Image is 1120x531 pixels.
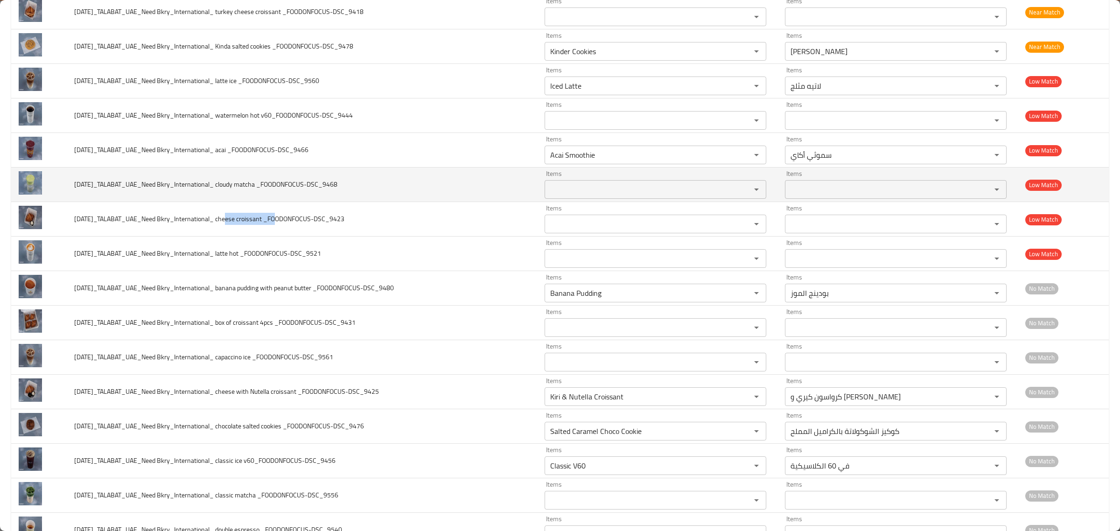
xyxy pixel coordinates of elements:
button: Open [990,79,1003,92]
span: Low Match [1025,214,1062,225]
span: [DATE]_TALABAT_UAE_Need Bkry_International_ cheese croissant _FOODONFOCUS-DSC_9423 [74,213,344,225]
button: Open [990,425,1003,438]
span: [DATE]_TALABAT_UAE_Need Bkry_International_ acai _FOODONFOCUS-DSC_9466 [74,144,308,156]
button: Open [750,45,763,58]
button: Open [990,114,1003,127]
span: [DATE]_TALABAT_UAE_Need Bkry_International_ latte hot _FOODONFOCUS-DSC_9521 [74,247,321,259]
button: Open [750,217,763,231]
span: No Match [1025,490,1058,501]
span: [DATE]_TALABAT_UAE_Need Bkry_International_ latte ice _FOODONFOCUS-DSC_9560 [74,75,319,87]
button: Open [750,459,763,472]
span: No Match [1025,387,1058,398]
span: Low Match [1025,180,1062,190]
span: [DATE]_TALABAT_UAE_Need Bkry_International_ chocolate salted cookies _FOODONFOCUS-DSC_9476 [74,420,364,432]
button: Open [990,390,1003,403]
img: 2025-10-6_TALABAT_UAE_Need Bkry_International_ Kinda salted cookies _FOODONFOCUS-DSC_9478 [19,33,42,56]
img: 2025-10-6_TALABAT_UAE_Need Bkry_International_ cheese croissant _FOODONFOCUS-DSC_9423 [19,206,42,229]
span: Near Match [1025,7,1064,18]
span: No Match [1025,456,1058,467]
span: [DATE]_TALABAT_UAE_Need Bkry_International_ Kinda salted cookies _FOODONFOCUS-DSC_9478 [74,40,353,52]
button: Open [990,286,1003,300]
button: Open [990,10,1003,23]
button: Open [750,114,763,127]
span: [DATE]_TALABAT_UAE_Need Bkry_International_ classic matcha _FOODONFOCUS-DSC_9556 [74,489,338,501]
button: Open [750,252,763,265]
button: Open [750,425,763,438]
span: Low Match [1025,249,1062,259]
img: 2025-10-6_TALABAT_UAE_Need Bkry_International_ classic ice v60_FOODONFOCUS-DSC_9456 [19,447,42,471]
span: Near Match [1025,42,1064,52]
span: [DATE]_TALABAT_UAE_Need Bkry_International_ banana pudding with peanut butter _FOODONFOCUS-DSC_9480 [74,282,394,294]
button: Open [750,356,763,369]
img: 2025-10-6_TALABAT_UAE_Need Bkry_International_ chocolate salted cookies _FOODONFOCUS-DSC_9476 [19,413,42,436]
img: 2025-10-6_TALABAT_UAE_Need Bkry_International_ banana pudding with peanut butter _FOODONFOCUS-DSC... [19,275,42,298]
button: Open [990,183,1003,196]
img: 2025-10-6_TALABAT_UAE_Need Bkry_International_ watermelon hot v60_FOODONFOCUS-DSC_9444 [19,102,42,126]
span: [DATE]_TALABAT_UAE_Need Bkry_International_ capaccino ice _FOODONFOCUS-DSC_9561 [74,351,333,363]
button: Open [750,321,763,334]
button: Open [990,217,1003,231]
button: Open [750,79,763,92]
span: [DATE]_TALABAT_UAE_Need Bkry_International_ turkey cheese croissant _FOODONFOCUS-DSC_9418 [74,6,364,18]
span: No Match [1025,318,1058,328]
img: 2025-10-6_TALABAT_UAE_Need Bkry_International_ acai _FOODONFOCUS-DSC_9466 [19,137,42,160]
span: Low Match [1025,76,1062,87]
button: Open [990,321,1003,334]
img: 2025-10-6_TALABAT_UAE_Need Bkry_International_ capaccino ice _FOODONFOCUS-DSC_9561 [19,344,42,367]
button: Open [750,494,763,507]
button: Open [750,10,763,23]
span: Low Match [1025,111,1062,121]
img: 2025-10-6_TALABAT_UAE_Need Bkry_International_ latte hot _FOODONFOCUS-DSC_9521 [19,240,42,264]
img: 2025-10-6_TALABAT_UAE_Need Bkry_International_ cheese with Nutella croissant _FOODONFOCUS-DSC_9425 [19,378,42,402]
span: No Match [1025,283,1058,294]
img: 2025-10-6_TALABAT_UAE_Need Bkry_International_ latte ice _FOODONFOCUS-DSC_9560 [19,68,42,91]
span: [DATE]_TALABAT_UAE_Need Bkry_International_ box of croissant 4pcs _FOODONFOCUS-DSC_9431 [74,316,356,328]
button: Open [990,459,1003,472]
span: Low Match [1025,145,1062,156]
button: Open [750,183,763,196]
button: Open [990,252,1003,265]
span: [DATE]_TALABAT_UAE_Need Bkry_International_ classic ice v60_FOODONFOCUS-DSC_9456 [74,454,336,467]
span: No Match [1025,421,1058,432]
button: Open [990,494,1003,507]
button: Open [990,148,1003,161]
span: No Match [1025,352,1058,363]
button: Open [750,286,763,300]
button: Open [750,148,763,161]
img: 2025-10-6_TALABAT_UAE_Need Bkry_International_ box of croissant 4pcs _FOODONFOCUS-DSC_9431 [19,309,42,333]
img: 2025-10-6_TALABAT_UAE_Need Bkry_International_ classic matcha _FOODONFOCUS-DSC_9556 [19,482,42,505]
img: 2025-10-6_TALABAT_UAE_Need Bkry_International_ cloudy matcha _FOODONFOCUS-DSC_9468 [19,171,42,195]
button: Open [990,45,1003,58]
button: Open [750,390,763,403]
span: [DATE]_TALABAT_UAE_Need Bkry_International_ watermelon hot v60_FOODONFOCUS-DSC_9444 [74,109,353,121]
span: [DATE]_TALABAT_UAE_Need Bkry_International_ cheese with Nutella croissant _FOODONFOCUS-DSC_9425 [74,385,379,398]
button: Open [990,356,1003,369]
span: [DATE]_TALABAT_UAE_Need Bkry_International_ cloudy matcha _FOODONFOCUS-DSC_9468 [74,178,337,190]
